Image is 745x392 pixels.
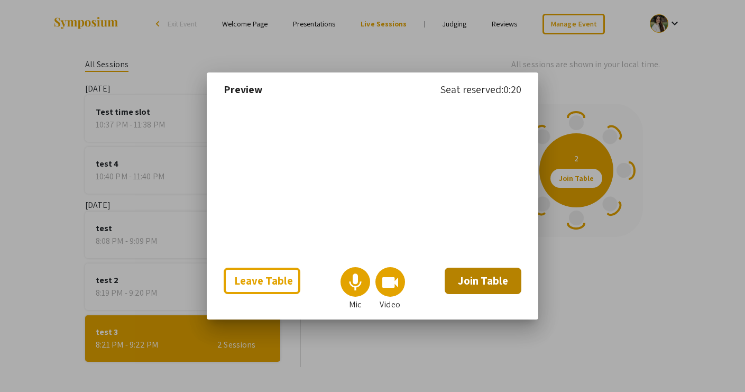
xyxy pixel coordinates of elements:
mat-icon: mic [345,272,366,293]
mat-icon: videocam [380,272,401,293]
p: Mic [349,298,361,311]
span: 0:20 [503,83,521,96]
button: Leave Table [224,268,300,294]
button: Join Table [445,268,521,294]
p: Seat reserved: [440,81,521,98]
span: Join Table [458,274,508,288]
p: Video [380,298,400,311]
span: Leave Table [234,274,293,288]
strong: Preview [224,81,262,98]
